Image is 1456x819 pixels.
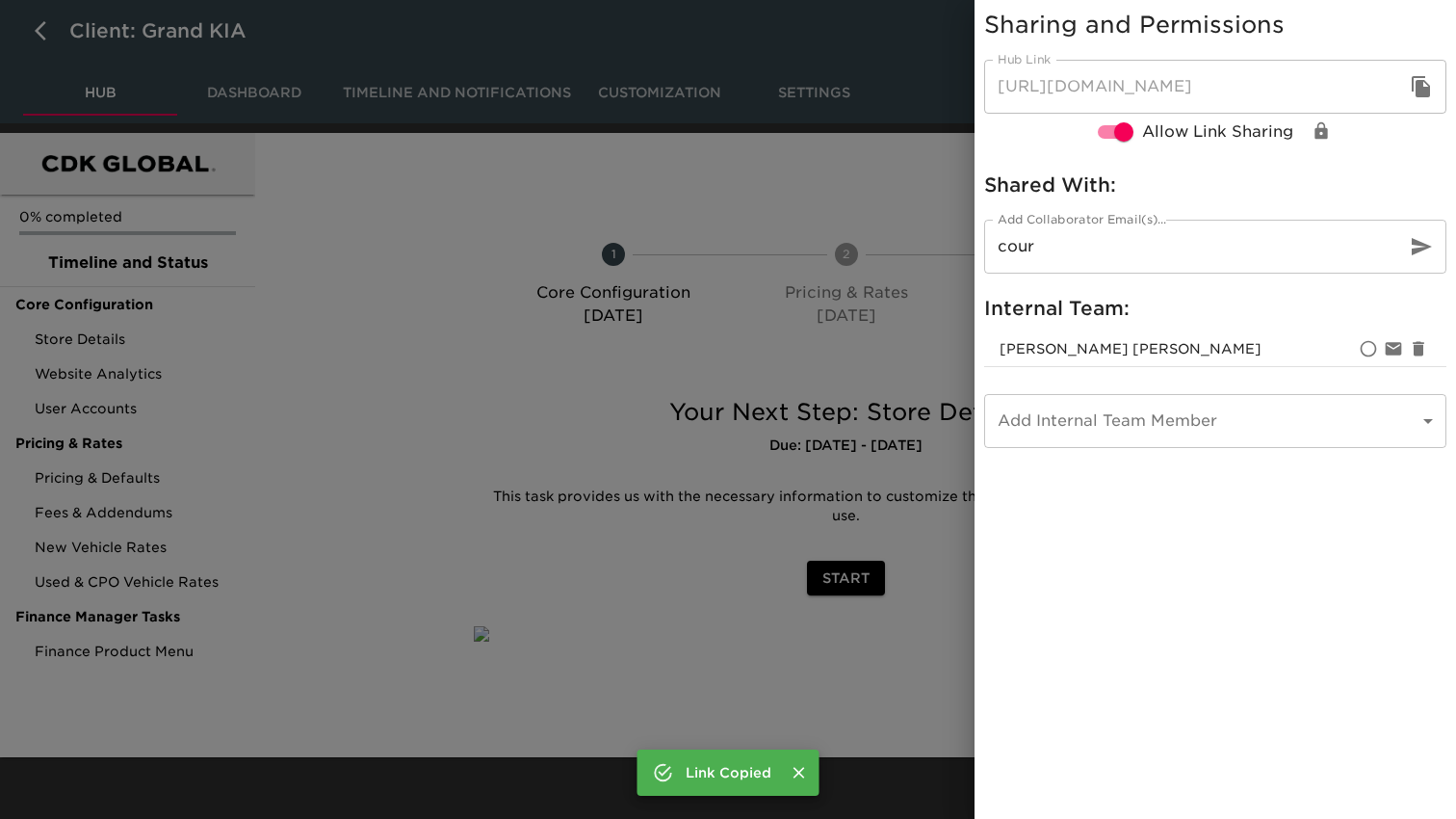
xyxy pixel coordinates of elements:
[1000,341,1261,357] span: drew.doran@roadster.com
[984,10,1446,40] h5: Sharing and Permissions
[984,293,1446,324] h6: Internal Team:
[787,760,812,785] button: Close
[1142,120,1293,144] span: Allow Link Sharing
[984,394,1446,448] div: ​
[984,170,1446,200] h6: Shared With:
[1381,336,1406,361] div: Disable notifications for drew.doran@roadster.com
[686,755,771,790] div: Link Copied
[1356,336,1381,361] div: Set as primay account owner
[1406,336,1431,361] div: Remove drew.doran@roadster.com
